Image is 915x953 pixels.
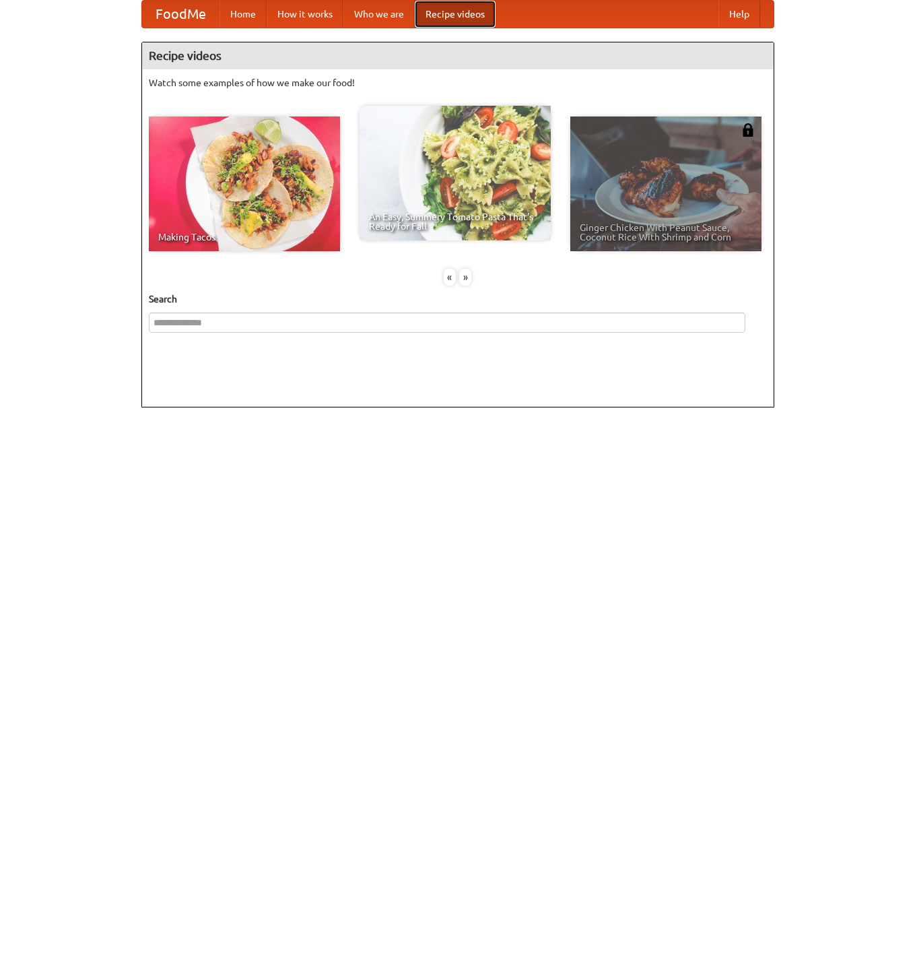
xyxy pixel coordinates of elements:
h4: Recipe videos [142,42,774,69]
a: Help [718,1,760,28]
div: » [459,269,471,286]
a: Home [219,1,267,28]
h5: Search [149,292,767,306]
a: Who we are [343,1,415,28]
div: « [444,269,456,286]
a: Making Tacos [149,117,340,251]
a: How it works [267,1,343,28]
p: Watch some examples of how we make our food! [149,76,767,90]
a: FoodMe [142,1,219,28]
a: An Easy, Summery Tomato Pasta That's Ready for Fall [360,106,551,240]
span: An Easy, Summery Tomato Pasta That's Ready for Fall [369,212,541,231]
img: 483408.png [741,123,755,137]
a: Recipe videos [415,1,496,28]
span: Making Tacos [158,232,331,242]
